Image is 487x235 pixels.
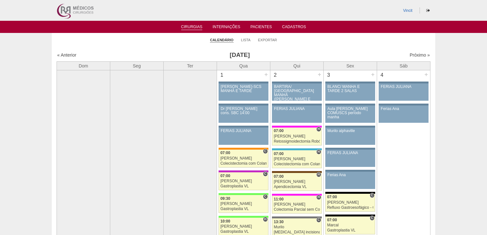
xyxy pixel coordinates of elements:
th: Sex [324,61,377,70]
div: Key: Brasil [219,193,268,195]
div: [PERSON_NAME] [220,156,267,161]
div: [PERSON_NAME] [274,202,320,207]
div: 3 [324,70,334,80]
a: Próximo » [410,52,430,58]
span: Hospital [316,195,321,200]
a: FERIAS JULIANA [379,83,429,101]
span: Consultório [263,149,268,154]
span: Consultório [263,171,268,176]
th: Ter [164,61,217,70]
div: Key: Pro Matre [272,194,322,196]
a: [PERSON_NAME]-SCS MANHÃ E TARDE [219,83,268,101]
a: C 07:00 [PERSON_NAME] Colecistectomia com Colangiografia VL [219,150,268,168]
span: Hospital [316,149,321,154]
div: [PERSON_NAME] [274,157,320,161]
a: H 11:00 [PERSON_NAME] Colectomia Parcial sem Colostomia VL [272,196,322,214]
div: Key: Aviso [219,126,268,128]
span: Hospital [316,172,321,177]
a: C 07:00 Marcal Gastroplastia VL [325,216,375,234]
span: 07:00 [327,218,337,222]
div: Key: São Luiz - SCS [219,148,268,150]
div: Apendicectomia VL [274,185,320,189]
div: Key: Aviso [325,148,375,150]
span: 07:00 [274,152,284,156]
span: Consultório [316,217,321,223]
div: FERIAS JULIANA [221,129,267,133]
div: Murilo [274,225,320,229]
div: Dr [PERSON_NAME] cons. SBC 14:00 [221,107,267,115]
div: Retossigmoidectomia Robótica [274,139,320,144]
div: [PERSON_NAME] [220,224,267,229]
div: 4 [377,70,387,80]
div: Ferias Ana [328,173,373,177]
div: FERIAS JULIANA [274,107,320,111]
span: Hospital [316,127,321,132]
div: Key: Aviso [325,126,375,128]
a: Murilo alphaville [325,128,375,145]
span: 09:30 [220,196,230,201]
div: Key: Aviso [379,82,429,83]
div: Key: Aviso [272,82,322,83]
span: Hospital [263,217,268,222]
div: Gastroplastia VL [220,207,267,211]
a: Ferias Ana [379,106,429,123]
a: FERIAS JULIANA [325,150,375,167]
div: + [423,70,429,79]
div: 2 [270,70,280,80]
a: Cirurgias [181,25,203,30]
div: Key: Blanc [325,192,375,194]
a: Cadastros [282,25,306,31]
div: FERIAS JULIANA [328,151,373,155]
div: Marcal [327,223,374,227]
div: [PERSON_NAME] [274,180,320,184]
div: Key: Santa Catarina [272,216,322,218]
span: 07:00 [327,195,337,199]
div: Gastroplastia VL [327,228,374,232]
div: Key: Aviso [325,82,375,83]
div: Ferias Ana [381,107,427,111]
span: 11:00 [274,197,284,201]
div: Key: Maria Braido [219,170,268,172]
th: Qui [270,61,324,70]
div: BLANC/ MANHÃ E TARDE 2 SALAS [328,85,373,93]
div: + [263,70,269,79]
span: Consultório [370,193,375,198]
div: Key: Aviso [325,170,375,172]
div: Aula [PERSON_NAME] COMUSCS período manha [328,107,373,120]
a: C 09:30 [PERSON_NAME] Gastroplastia VL [219,195,268,213]
a: Internações [213,25,240,31]
div: Key: Pro Matre [272,126,322,128]
span: 07:00 [274,174,284,179]
div: Key: Santa Joana [272,171,322,173]
div: Key: Neomater [272,148,322,150]
span: Consultório [263,194,268,199]
th: Sáb [377,61,430,70]
div: 1 [217,70,227,80]
div: [PERSON_NAME] [274,134,320,138]
div: [MEDICAL_DATA] incisional Robótica [274,230,320,234]
div: + [370,70,375,79]
a: C 07:00 [PERSON_NAME] Gastroplastia VL [219,172,268,190]
a: Vincit [403,8,413,13]
div: Colectomia Parcial sem Colostomia VL [274,208,320,212]
span: 07:00 [274,129,284,133]
a: H 07:00 [PERSON_NAME] Apendicectomia VL [272,173,322,191]
th: Seg [110,61,164,70]
i: Sair [426,9,430,12]
a: FERIAS JULIANA [272,106,322,123]
a: Dr [PERSON_NAME] cons. SBC 14:00 [219,106,268,123]
a: BLANC/ MANHÃ E TARDE 2 SALAS [325,83,375,101]
div: Key: Aviso [219,104,268,106]
div: Gastroplastia VL [220,230,267,234]
a: « Anterior [57,52,76,58]
div: BARTIRA/ [GEOGRAPHIC_DATA] MANHÃ ([PERSON_NAME] E ANA)/ SANTA JOANA -TARDE [274,85,320,110]
div: Colecistectomia com Colangiografia VL [220,161,267,166]
div: [PERSON_NAME] [327,200,374,205]
a: H 07:00 [PERSON_NAME] Colecistectomia com Colangiografia VL [272,150,322,168]
div: Key: Brasil [219,216,268,218]
span: 07:00 [220,174,230,178]
span: Consultório [370,215,375,221]
div: Key: Aviso [272,104,322,106]
div: [PERSON_NAME]-SCS MANHÃ E TARDE [221,85,267,93]
a: C 07:00 [PERSON_NAME] Refluxo Gastroesofágico - Cirurgia VL [325,194,375,212]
